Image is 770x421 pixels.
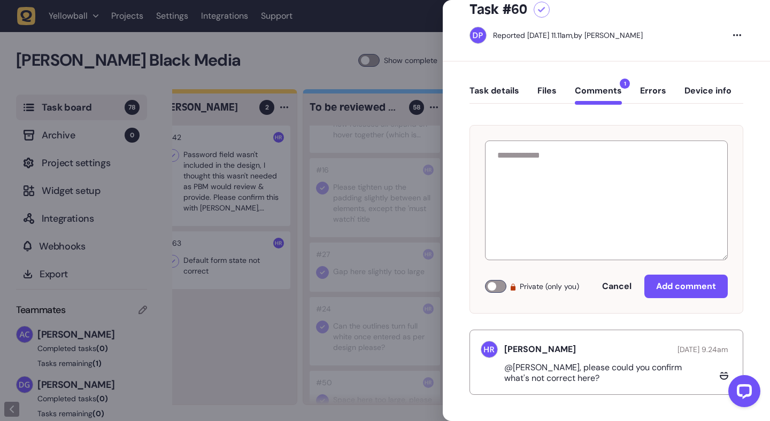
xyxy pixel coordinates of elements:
[591,276,642,297] button: Cancel
[504,362,716,384] p: @[PERSON_NAME], please could you confirm what's not correct here?
[720,371,765,416] iframe: LiveChat chat widget
[656,280,716,292] span: Add comment
[640,85,666,105] button: Errors
[575,85,622,105] button: Comments
[684,85,731,105] button: Device info
[469,1,527,18] h5: Task #60
[677,345,728,354] span: [DATE] 9.24am
[620,79,630,89] span: 1
[493,30,643,41] div: by [PERSON_NAME]
[469,85,519,105] button: Task details
[504,344,576,355] h5: [PERSON_NAME]
[470,27,486,43] img: Dan Pearson
[644,275,728,298] button: Add comment
[520,280,579,293] span: Private (only you)
[602,280,632,292] span: Cancel
[493,30,574,40] div: Reported [DATE] 11.11am,
[537,85,557,105] button: Files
